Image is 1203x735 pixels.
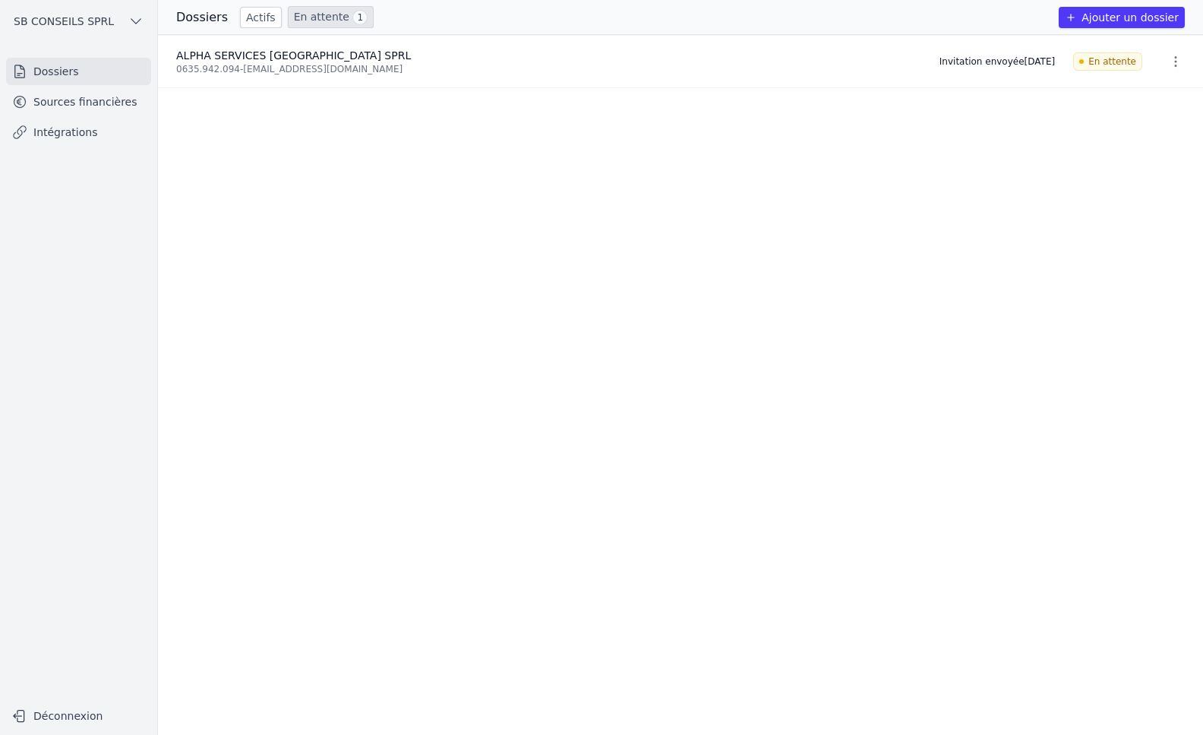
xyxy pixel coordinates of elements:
a: Intégrations [6,119,151,146]
a: En attente 1 [288,6,374,28]
span: ALPHA SERVICES [GEOGRAPHIC_DATA] SPRL [176,49,411,62]
button: Déconnexion [6,704,151,728]
button: Ajouter un dossier [1059,7,1185,28]
a: Dossiers [6,58,151,85]
div: 0635.942.094 - [EMAIL_ADDRESS][DOMAIN_NAME] [176,63,921,75]
span: En attente [1073,52,1142,71]
button: SB CONSEILS SPRL [6,9,151,33]
a: Actifs [240,7,282,28]
span: SB CONSEILS SPRL [14,14,114,29]
span: 1 [352,10,368,25]
h3: Dossiers [176,8,228,27]
a: Sources financières [6,88,151,116]
div: Invitation envoyée [DATE] [939,55,1055,68]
